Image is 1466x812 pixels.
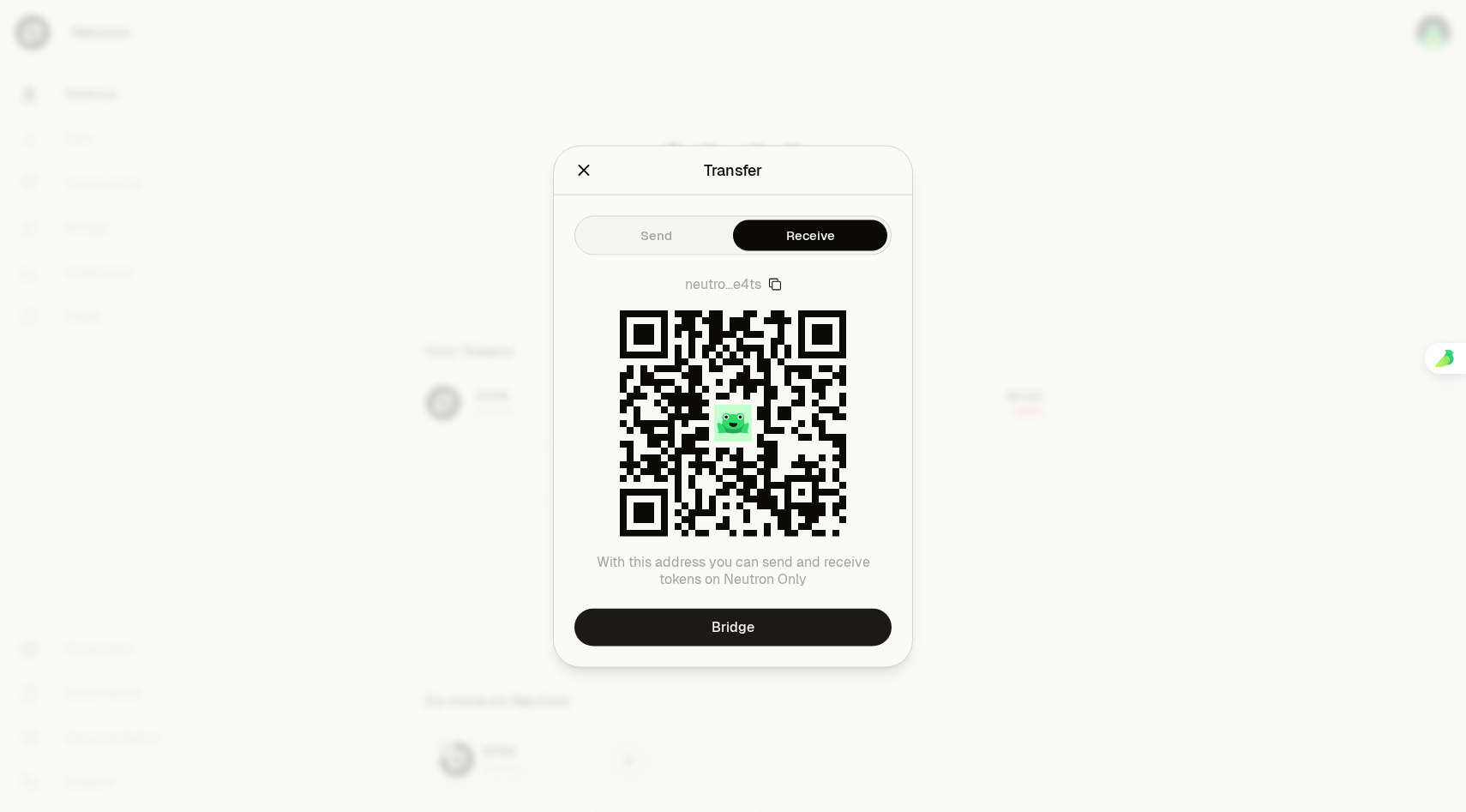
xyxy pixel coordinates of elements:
[704,158,762,182] div: Transfer
[685,275,761,292] span: neutro...e4ts
[579,220,733,250] button: Send
[574,553,892,587] p: With this address you can send and receive tokens on Neutron Only
[685,275,782,292] button: neutro...e4ts
[733,220,887,250] button: Receive
[574,608,892,646] a: Bridge
[574,158,593,182] button: Close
